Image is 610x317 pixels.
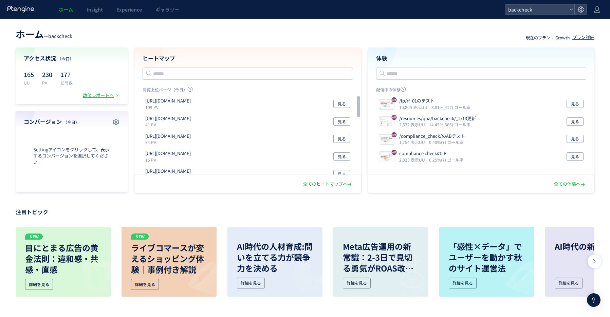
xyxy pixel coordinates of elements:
[379,100,394,109] img: 829bbdb8c0e43fed2a9b557a1fe7d1601750753033484.jpeg
[338,117,346,126] span: 見る
[145,122,193,127] p: 41 PV
[68,254,111,297] img: image
[145,150,191,157] p: https://site.backcheck.jp/resources/qua/backcheck
[131,234,149,240] p: NEW
[399,104,430,110] i: 10,805 表示UU
[571,100,579,108] span: 見る
[145,139,193,145] p: 34 PV
[145,115,191,122] p: https://site.backcheck.jp/lp/rf_01
[24,118,119,126] h4: コンバージョン
[174,254,217,297] img: image
[429,157,463,163] i: 0.25%(7) ゴール率
[25,242,101,275] p: 目にとまる広告の黄金法則：違和感・共感・直感
[42,80,52,86] p: PV
[131,279,159,290] div: 詳細を見る
[24,147,119,166] span: Settingアイコンをクリックして、表示するコンバージョンを選択してください。
[60,69,73,80] p: 177
[492,254,534,297] img: image
[386,254,428,297] img: image
[116,6,142,13] span: Experience
[16,27,44,41] span: ホーム
[449,241,525,274] p: 「感性×データ」でユーザーを動かす秋のサイト運営法
[338,135,346,143] span: 見る
[145,157,193,163] p: 15 PV
[567,152,584,161] button: 見る
[431,104,470,110] i: 3.81%(412) ゴール率
[42,69,52,80] p: 230
[399,139,428,145] i: 1,754 表示UU
[338,100,346,108] span: 見る
[25,234,43,240] p: NEW
[24,69,34,80] p: 165
[333,117,350,126] button: 見る
[555,278,583,288] div: 詳細を見る
[449,278,477,288] div: 詳細を見る
[145,168,191,174] p: https://site.backcheck.jp/compliance_check
[399,157,428,163] i: 2,823 表示UU
[237,241,313,274] p: AI時代の人材育成:問いを立てる力が競争力を決める
[87,6,103,13] span: Insight
[429,139,463,145] i: 0.40%(7) ゴール率
[24,54,119,62] h4: アクセス状況
[16,206,594,217] p: 注目トピック
[143,54,353,62] h4: ヒートマップ
[571,117,579,126] span: 見る
[338,152,346,161] span: 見る
[399,133,465,139] p: /compliance_check/のABテスト
[399,122,428,127] i: 2,532 表示UU
[59,6,73,13] span: ホーム
[379,152,394,162] img: df3499a30875a4cc8966cf65e38660451725954244946.jpeg
[554,181,586,187] div: 全ての体験へ
[303,181,353,187] div: 全てのヒートマップへ
[145,98,191,104] p: https://site.backcheck.jp
[429,122,470,127] i: 14.45%(366) ゴール率
[526,35,570,40] p: 現在のプラン： Growth
[145,104,193,110] p: 109 PV
[237,278,265,288] div: 詳細を見る
[376,54,587,62] h4: 体験
[83,92,119,99] div: 数値レポートへ
[571,135,579,143] span: 見る
[567,100,584,108] button: 見る
[60,80,73,86] p: 訪問数
[376,87,587,95] p: 配信中の体験
[63,119,79,125] span: （今日）
[145,133,191,139] p: https://site.backcheck.jp/knowledge/what_reference_check
[343,241,419,274] p: Meta広告運用の新常識：2-3日で見切る勇気がROAS改善の鍵
[399,150,461,157] p: compliance checkのLP
[343,278,371,288] div: 詳細を見る
[571,152,579,161] span: 見る
[333,135,350,143] button: 見る
[280,254,322,297] img: image
[25,279,53,290] div: 詳細を見る
[379,117,394,127] img: c8a5ab970951c427d35db122f548dc671747275703678.jpeg
[333,100,350,108] button: 見る
[16,27,72,41] div: —
[567,135,584,143] button: 見る
[506,4,567,15] span: backcheck
[399,98,468,104] p: /lp/rf_01のテスト
[143,87,353,95] p: 閲覧上位ページ（今日）
[145,174,193,180] p: 13 PV
[399,115,476,122] p: /resources/qua/backcheck/_2/13更新
[338,170,346,178] span: 見る
[333,152,350,161] button: 見る
[48,33,72,39] span: backcheck
[567,117,584,126] button: 見る
[572,34,594,41] div: プラン詳細
[379,135,394,144] img: df3499a30875a4cc8966cf65e38660451746075849464.jpeg
[155,6,179,13] span: ギャラリー
[333,170,350,178] button: 見る
[57,56,74,61] span: （今日）
[24,80,34,86] p: UU
[131,242,207,275] p: ライブコマースが変えるショッピング体験｜事例付き解説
